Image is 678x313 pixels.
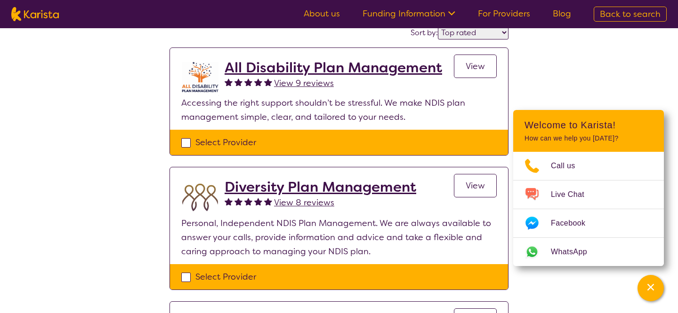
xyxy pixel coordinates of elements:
[11,7,59,21] img: Karista logo
[466,61,485,72] span: View
[264,78,272,86] img: fullstar
[466,180,485,191] span: View
[274,196,334,210] a: View 8 reviews
[274,197,334,208] span: View 8 reviews
[181,216,497,258] p: Personal, Independent NDIS Plan Management. We are always available to answer your calls, provide...
[181,59,219,96] img: at5vqv0lot2lggohlylh.jpg
[234,78,242,86] img: fullstar
[304,8,340,19] a: About us
[513,152,664,266] ul: Choose channel
[525,134,653,142] p: How can we help you [DATE]?
[225,179,416,196] a: Diversity Plan Management
[600,8,661,20] span: Back to search
[363,8,455,19] a: Funding Information
[274,76,334,90] a: View 9 reviews
[638,275,664,301] button: Channel Menu
[551,245,598,259] span: WhatsApp
[551,216,597,230] span: Facebook
[513,110,664,266] div: Channel Menu
[264,197,272,205] img: fullstar
[244,197,252,205] img: fullstar
[513,238,664,266] a: Web link opens in a new tab.
[594,7,667,22] a: Back to search
[181,96,497,124] p: Accessing the right support shouldn’t be stressful. We make NDIS plan management simple, clear, a...
[551,188,596,202] span: Live Chat
[454,55,497,78] a: View
[411,28,438,38] label: Sort by:
[478,8,530,19] a: For Providers
[234,197,242,205] img: fullstar
[225,197,233,205] img: fullstar
[254,197,262,205] img: fullstar
[244,78,252,86] img: fullstar
[454,174,497,197] a: View
[254,78,262,86] img: fullstar
[551,159,587,173] span: Call us
[274,78,334,89] span: View 9 reviews
[553,8,571,19] a: Blog
[525,119,653,131] h2: Welcome to Karista!
[225,78,233,86] img: fullstar
[181,179,219,216] img: duqvjtfkvnzb31ymex15.png
[225,59,442,76] a: All Disability Plan Management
